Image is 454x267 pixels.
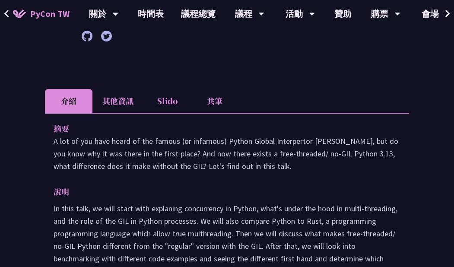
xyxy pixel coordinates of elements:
img: Home icon of PyCon TW 2025 [13,10,26,18]
p: A lot of you have heard of the famous (or infamous) Python Global Interpertor [PERSON_NAME], but ... [54,135,400,172]
li: Slido [143,89,191,113]
li: 其他資訊 [92,89,143,113]
span: PyCon TW [30,7,70,20]
li: 介紹 [45,89,92,113]
p: 說明 [54,185,383,198]
li: 共筆 [191,89,238,113]
a: PyCon TW [4,3,78,25]
p: 摘要 [54,122,383,135]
